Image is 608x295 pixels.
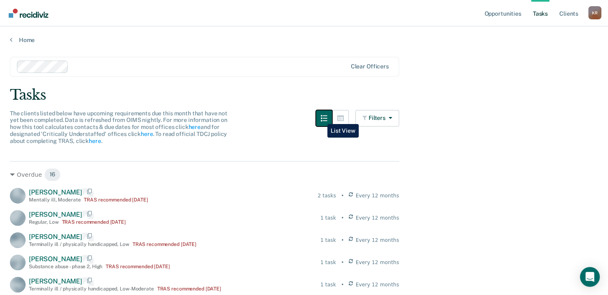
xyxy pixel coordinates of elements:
div: TRAS recommended [DATE] [84,197,148,203]
span: 16 [44,168,61,181]
div: 2 tasks [318,192,336,199]
span: The clients listed below have upcoming requirements due this month that have not yet been complet... [10,110,227,144]
div: TRAS recommended [DATE] [157,286,221,292]
span: Every 12 months [356,214,399,222]
span: [PERSON_NAME] [29,255,82,263]
span: [PERSON_NAME] [29,188,82,196]
span: [PERSON_NAME] [29,277,82,285]
div: 1 task [320,259,336,266]
div: Tasks [10,87,598,103]
div: • [341,236,344,244]
div: Substance abuse - phase 2 , High [29,264,102,269]
div: Overdue 16 [10,168,399,181]
div: Regular , Low [29,219,59,225]
img: Recidiviz [9,9,48,18]
div: Mentally ill , Moderate [29,197,80,203]
div: 1 task [320,214,336,222]
div: Terminally ill / physically handicapped , Low [29,241,129,247]
div: • [341,192,344,199]
div: TRAS recommended [DATE] [106,264,170,269]
div: Open Intercom Messenger [580,267,600,287]
a: Home [10,36,598,44]
span: Every 12 months [356,192,399,199]
div: • [341,281,344,288]
div: Clear officers [351,63,389,70]
button: Filters [355,110,399,126]
span: Every 12 months [356,259,399,266]
div: TRAS recommended [DATE] [132,241,196,247]
div: • [341,214,344,222]
div: Terminally ill / physically handicapped , Low-Moderate [29,286,154,292]
span: [PERSON_NAME] [29,233,82,241]
span: [PERSON_NAME] [29,211,82,218]
a: here [89,138,101,144]
div: • [341,259,344,266]
button: Profile dropdown button [588,6,601,19]
span: Every 12 months [356,236,399,244]
div: K R [588,6,601,19]
div: 1 task [320,281,336,288]
a: here [188,124,200,130]
span: Every 12 months [356,281,399,288]
a: here [141,131,153,137]
div: 1 task [320,236,336,244]
div: TRAS recommended [DATE] [62,219,126,225]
